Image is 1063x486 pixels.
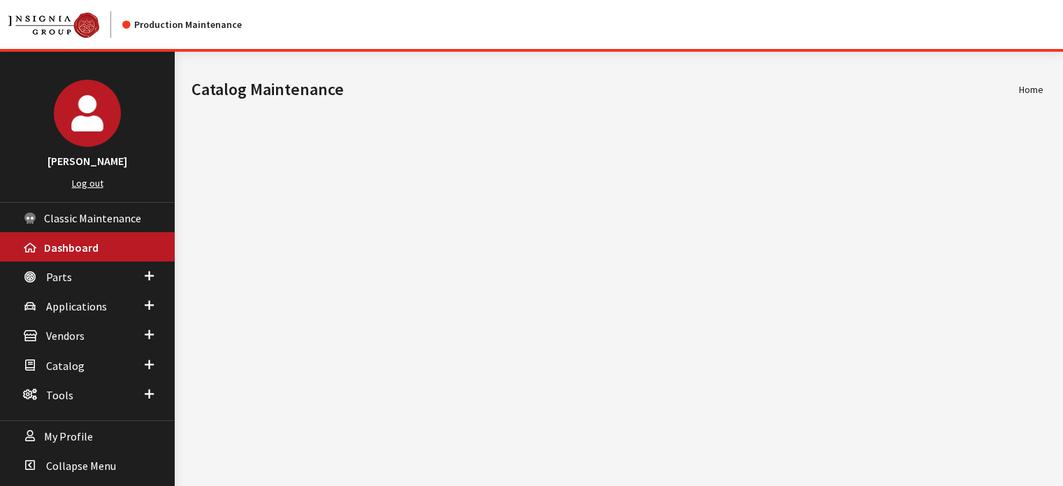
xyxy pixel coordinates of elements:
[46,459,116,473] span: Collapse Menu
[54,80,121,147] img: Kirsten Dart
[46,329,85,343] span: Vendors
[44,241,99,255] span: Dashboard
[14,152,161,169] h3: [PERSON_NAME]
[1019,83,1043,97] li: Home
[46,299,107,313] span: Applications
[44,211,141,225] span: Classic Maintenance
[44,429,93,443] span: My Profile
[72,177,103,190] a: Log out
[46,388,73,402] span: Tools
[191,77,1019,102] h1: Catalog Maintenance
[122,17,242,32] div: Production Maintenance
[46,359,85,373] span: Catalog
[46,270,72,284] span: Parts
[8,13,99,38] img: Catalog Maintenance
[8,11,122,38] a: Insignia Group logo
